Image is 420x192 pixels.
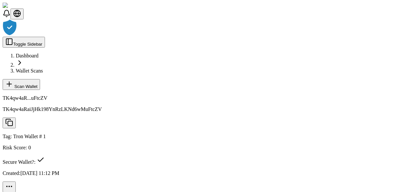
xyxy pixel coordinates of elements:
[3,79,40,90] button: Scan Wallet
[3,3,42,9] img: ShieldPay Logo
[16,68,43,74] a: Wallet Scans
[3,95,417,101] p: TK4qw4aR...uFtcZV
[3,106,417,112] p: TK4qw4aRaiJjHk198YnRzLKNd6wMuFtcZV
[3,145,417,151] p: Risk Score: 0
[3,117,16,128] button: Copy to clipboard
[3,134,417,139] p: Tag: Tron Wallet # 1
[14,84,38,89] span: Scan Wallet
[3,37,45,48] button: Toggle Sidebar
[3,170,417,176] p: Created: [DATE] 11:12 PM
[3,53,417,74] nav: breadcrumb
[13,42,42,47] span: Toggle Sidebar
[16,53,38,58] a: Dashboard
[3,156,417,165] p: Secure Wallet?:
